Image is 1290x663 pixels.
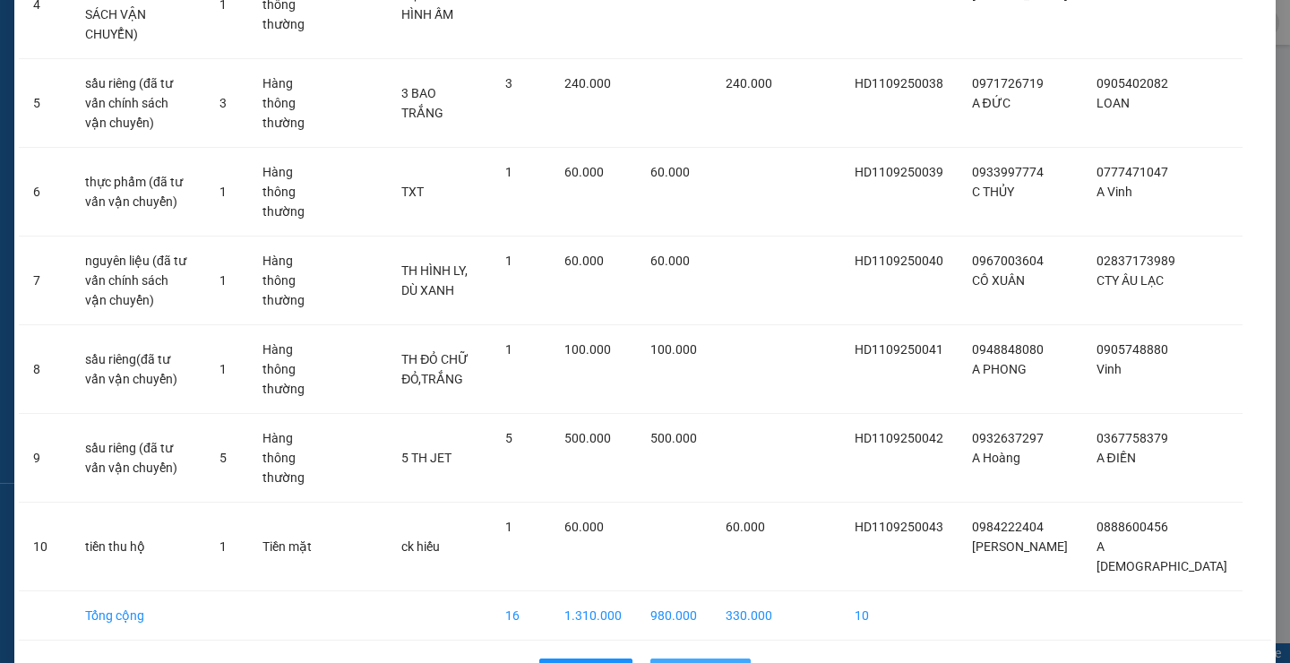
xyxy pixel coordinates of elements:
span: 0905748880 [1096,342,1168,357]
span: Gửi: [88,10,262,48]
span: 5 TH JET [401,451,451,465]
span: A Hoàng [972,451,1020,465]
td: Hàng thông thường [248,59,327,148]
span: A ĐỨC [972,96,1010,110]
span: HD1109250040 [855,254,943,268]
td: sầu riêng (đã tư vấn chính sách vận chuyển) [71,59,205,148]
td: thực phẩm (đã tư vấn vận chuyển) [71,148,205,237]
td: 16 [491,591,550,641]
span: 60.000 [726,520,765,534]
td: Tiền mặt [248,503,327,591]
span: nghiep.tienoanh - In: [88,87,209,118]
span: 02837173989 [1096,254,1175,268]
span: 60.000 [564,254,604,268]
span: 18:03:50 [DATE] [104,103,209,118]
span: 1 [505,520,512,534]
span: 0905402082 [1096,76,1168,90]
td: 7 [19,237,71,325]
span: HD1109250042 [855,431,943,445]
td: tiền thu hộ [71,503,205,591]
span: 3 [219,96,227,110]
span: 100.000 [650,342,697,357]
td: 1.310.000 [550,591,636,641]
span: 1 [219,185,227,199]
span: 100.000 [564,342,611,357]
span: LOAN [1096,96,1130,110]
span: C THỦY [972,185,1014,199]
span: A [DEMOGRAPHIC_DATA] [1096,539,1227,573]
span: ck hiếu [401,539,440,554]
span: 3 [505,76,512,90]
td: 9 [19,414,71,503]
span: 1 [219,362,227,376]
span: 1 [505,165,512,179]
span: 500.000 [650,431,697,445]
td: nguyên liệu (đã tư vấn chính sách vận chuyển) [71,237,205,325]
td: Hàng thông thường [248,237,327,325]
span: [GEOGRAPHIC_DATA] [88,30,262,48]
span: HD1109250042 - [88,71,209,118]
td: Hàng thông thường [248,148,327,237]
span: TH ĐỎ CHỮ ĐỎ,TRẮNG [401,352,469,386]
span: HD1109250043 [855,520,943,534]
span: 0967003604 [972,254,1044,268]
span: CTY ÂU LẠC [1096,273,1164,288]
span: 1 [219,273,227,288]
span: 0777471047 [1096,165,1168,179]
td: 6 [19,148,71,237]
span: 60.000 [650,254,690,268]
span: 500.000 [564,431,611,445]
span: A PHONG [972,362,1027,376]
td: Tổng cộng [71,591,205,641]
span: 1 [505,342,512,357]
span: [PERSON_NAME] [972,539,1068,554]
span: 0888600456 [1096,520,1168,534]
span: 1 [219,539,227,554]
span: A ĐIỀN [1096,451,1136,465]
td: sầu riêng(đã tư vấn vận chuyển) [71,325,205,414]
span: 60.000 [564,165,604,179]
span: TXT [401,185,424,199]
td: 5 [19,59,71,148]
span: 0933997774 [972,165,1044,179]
span: 3 BAO TRẮNG [401,86,443,120]
td: Hàng thông thường [248,325,327,414]
span: 240.000 [726,76,772,90]
td: Hàng thông thường [248,414,327,503]
td: sầu riêng (đã tư vấn vận chuyển) [71,414,205,503]
td: 10 [19,503,71,591]
span: 0948848080 [972,342,1044,357]
td: 330.000 [711,591,787,641]
span: 60.000 [650,165,690,179]
strong: Nhận: [26,129,227,226]
span: 0971726719 [972,76,1044,90]
span: 0367758379 [1096,431,1168,445]
td: 10 [840,591,958,641]
span: HD1109250039 [855,165,943,179]
span: Vinh [1096,362,1122,376]
span: 5 [219,451,227,465]
span: HD1109250038 [855,76,943,90]
span: 5 [505,431,512,445]
span: 1 [505,254,512,268]
span: 60.000 [564,520,604,534]
span: TH HÌNH LY, DÙ XANH [401,263,468,297]
span: 0984222404 [972,520,1044,534]
span: 240.000 [564,76,611,90]
td: 8 [19,325,71,414]
span: A Vinh [1096,185,1132,199]
span: 0932637297 [972,431,1044,445]
span: HD1109250041 [855,342,943,357]
span: CÔ XUÂN [972,273,1025,288]
span: A Hoàng - 0932637297 [88,52,236,67]
td: 980.000 [636,591,711,641]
